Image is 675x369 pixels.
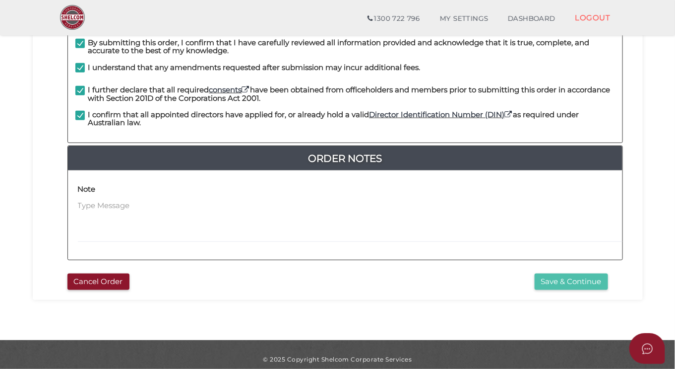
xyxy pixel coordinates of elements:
[88,111,615,127] h4: I confirm that all appointed directors have applied for, or already hold a valid as required unde...
[535,274,608,290] button: Save & Continue
[88,39,615,55] h4: By submitting this order, I confirm that I have carefully reviewed all information provided and a...
[88,86,615,102] h4: I further declare that all required have been obtained from officeholders and members prior to su...
[358,9,430,29] a: 1300 722 796
[629,333,665,364] button: Open asap
[78,185,96,194] h4: Note
[67,274,129,290] button: Cancel Order
[40,355,635,364] div: © 2025 Copyright Shelcom Corporate Services
[68,150,622,166] a: Order Notes
[369,110,513,119] a: Director Identification Number (DIN)
[88,64,421,72] h4: I understand that any amendments requested after submission may incur additional fees.
[498,9,565,29] a: DASHBOARD
[565,7,620,28] a: LOGOUT
[430,9,498,29] a: MY SETTINGS
[209,85,250,94] a: consents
